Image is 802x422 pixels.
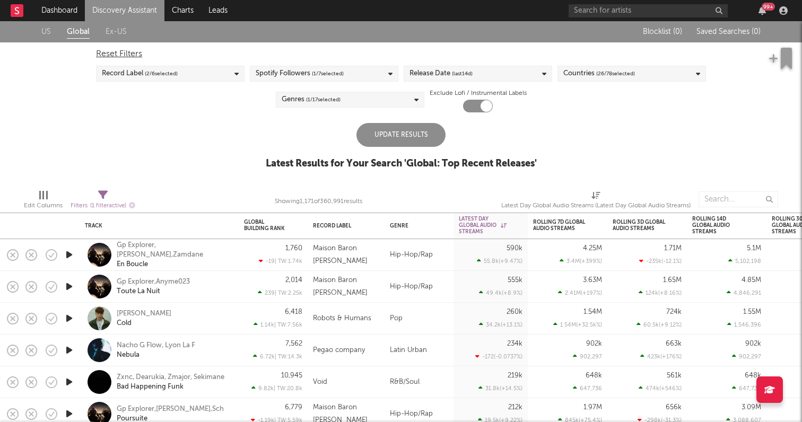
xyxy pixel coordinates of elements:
div: Track [85,223,228,229]
button: 99+ [759,6,766,15]
div: 902,297 [732,353,761,360]
div: 647,736 [732,385,761,392]
div: 902k [586,340,602,347]
div: 1.55M [743,309,761,315]
div: 6,418 [285,309,302,315]
a: [PERSON_NAME] [117,309,171,319]
button: Saved Searches (0) [693,28,761,36]
div: Update Results [356,123,446,147]
div: 212k [508,404,522,411]
div: 4,846,291 [727,289,761,296]
div: 1.54M [583,309,602,315]
input: Search... [699,191,778,207]
div: 3.63M [583,277,602,284]
span: ( 26 / 78 selected) [596,67,635,80]
a: En Boucle [117,260,148,269]
div: Genres [282,93,341,106]
div: 55.8k ( +9.47 % ) [477,258,522,265]
div: Record Label [313,223,363,229]
div: 3.09M [742,404,761,411]
span: ( 0 ) [673,28,682,36]
div: 1,760 [285,245,302,252]
span: ( 1 filter active) [90,203,126,209]
div: 4.85M [742,277,761,284]
span: ( 1 / 17 selected) [306,93,341,106]
div: 902k [745,340,761,347]
span: ( 2 / 6 selected) [145,67,178,80]
div: Edit Columns [24,186,63,217]
div: 10,945 [281,372,302,379]
div: 1.54M ( +32.5k % ) [553,321,602,328]
a: Gp Explorer,[PERSON_NAME],Zamdane [117,241,231,260]
div: 234k [507,340,522,347]
div: Robots & Humans [313,312,371,325]
div: 724k [666,309,682,315]
div: 6.72k | TW: 14.3k [244,353,302,360]
a: Toute La Nuit [117,287,160,296]
div: 6,779 [285,404,302,411]
div: 60.5k ( +9.12 % ) [637,321,682,328]
div: 423k ( +176 % ) [640,353,682,360]
div: 3.4M ( +399 % ) [560,258,602,265]
div: Edit Columns [24,199,63,212]
a: Gp Explorer,Anyme023 [117,277,190,287]
a: Nebula [117,350,140,360]
div: 34.2k ( +13.1 % ) [479,321,522,328]
div: 1,546,396 [727,321,761,328]
div: Global Building Rank [244,219,286,232]
div: 2,014 [285,277,302,284]
div: 2.41M ( +197 % ) [558,289,602,296]
a: Nacho G Flow, Lyon La F [117,341,195,350]
div: 31.8k ( +14.5 % ) [478,385,522,392]
div: 49.4k ( +8.9 % ) [479,289,522,296]
a: Gp Explorer,[PERSON_NAME],Sch [117,405,224,414]
div: 99 + [762,3,775,11]
div: Pegao company [313,344,365,357]
div: Spotify Followers [256,67,344,80]
div: 590k [507,245,522,252]
a: US [41,25,51,39]
div: 902,297 [573,353,602,360]
div: Showing 1,171 of 360,991 results [275,186,362,217]
div: -235k ( -12.1 % ) [639,258,682,265]
a: Global [67,25,90,39]
div: Latin Urban [385,335,454,366]
div: 474k ( +546 % ) [639,385,682,392]
div: 647,736 [573,385,602,392]
a: Cold [117,319,132,328]
div: -19 | TW: 1.74k [244,258,302,265]
div: 648k [586,372,602,379]
div: 1.97M [583,404,602,411]
div: 656k [666,404,682,411]
input: Search for artists [569,4,728,17]
div: Rolling 7D Global Audio Streams [533,219,586,232]
div: 9.82k | TW: 20.8k [244,385,302,392]
div: 1.71M [664,245,682,252]
div: 663k [666,340,682,347]
span: Saved Searches [696,28,761,36]
div: 239 | TW: 2.25k [244,289,302,296]
div: 5.1M [747,245,761,252]
div: Latest Day Global Audio Streams (Latest Day Global Audio Streams) [501,199,691,212]
div: Latest Day Global Audio Streams (Latest Day Global Audio Streams) [501,186,691,217]
a: Zxnc, Dearukia, Zmajor, Sekimane [117,373,224,382]
div: 219k [508,372,522,379]
div: 4.25M [583,245,602,252]
div: 561k [667,372,682,379]
div: Maison Baron [PERSON_NAME] [313,242,379,268]
span: Blocklist [643,28,682,36]
a: Ex-US [106,25,127,39]
div: 648k [745,372,761,379]
a: Bad Happening Funk [117,382,184,392]
div: Showing 1,171 of 360,991 results [275,195,362,208]
div: 5,102,198 [728,258,761,265]
div: Countries [563,67,635,80]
